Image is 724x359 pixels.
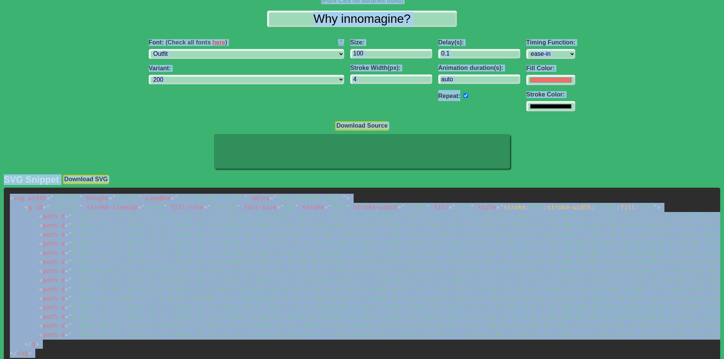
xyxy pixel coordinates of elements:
label: Timing Function: [526,39,575,46]
span: = [65,286,69,293]
label: Stroke Color: [526,91,575,98]
input: auto [463,93,468,98]
span: width [28,195,46,202]
span: d [61,304,65,311]
span: Font: [149,39,227,46]
span: : [591,204,595,211]
span: round [138,204,167,211]
span: > [35,340,39,348]
span: d [61,267,65,275]
span: < [39,258,43,266]
span: d [61,249,65,256]
span: < [39,322,43,329]
span: d [61,231,65,238]
span: < [39,249,43,256]
span: " [79,204,83,211]
span: path [39,231,57,238]
span: d [61,213,65,220]
span: > [28,350,32,357]
span: stroke-linecap [87,204,138,211]
span: height [87,195,109,202]
span: ; [544,204,548,211]
span: d [61,331,65,338]
span: xmlns [251,195,269,202]
span: svgGroup [43,204,83,211]
span: fill [620,204,635,211]
span: path [39,313,57,320]
span: > [346,195,350,202]
span: < [25,204,28,211]
span: = [65,231,69,238]
span: [URL][DOMAIN_NAME] [269,195,346,202]
span: > [657,204,661,211]
span: " [68,213,72,220]
span: " [164,204,167,211]
input: 2px [350,74,432,84]
span: 780.001 [46,195,83,202]
span: path [39,258,57,266]
span: #000 [324,204,350,211]
label: Animation duration(s): [438,65,520,71]
a: here [212,39,225,46]
span: viewBox [145,195,171,202]
span: d [61,222,65,229]
span: " [207,204,211,211]
span: 91.901 [109,195,142,202]
span: " [68,231,72,238]
span: < [39,222,43,229]
span: path [39,331,57,338]
span: " [343,195,346,202]
span: " [68,240,72,247]
span: " [68,286,72,293]
span: = [43,204,47,211]
span: stroke [504,204,526,211]
span: 9pt [277,204,299,211]
label: Stroke Width(px): [350,65,432,71]
span: path [39,240,57,247]
span: path [39,286,57,293]
span: = [449,204,452,211]
span: ; [617,204,620,211]
span: " [653,204,657,211]
span: " [79,195,83,202]
span: 0 0 780.001 91.901 [171,195,247,202]
span: = [324,204,328,211]
span: " [244,195,248,202]
span: " [471,204,474,211]
span: = [65,267,69,275]
span: path [39,249,57,256]
span: " [68,295,72,302]
span: #000 0.25mm none [504,204,653,211]
span: " [452,204,456,211]
input: 100 [350,49,432,59]
span: " [46,204,50,211]
label: Fill Color: [526,65,575,72]
span: = [277,204,280,211]
span: < [39,277,43,284]
span: < [39,295,43,302]
span: stroke-width [547,204,591,211]
span: = [109,195,112,202]
span: " [328,204,332,211]
span: path [39,213,57,220]
span: " [401,204,405,211]
span: d [61,240,65,247]
span: < [39,213,43,220]
span: " [280,204,284,211]
span: " [68,258,72,266]
span: " [68,222,72,229]
span: " [68,249,72,256]
span: " [295,204,299,211]
span: stroke [302,204,324,211]
span: " [346,204,350,211]
span: < [39,240,43,247]
span: = [65,240,69,247]
span: M 26 71.2 L 21.9 71.2 L 0 3 L 5.4 3 L 24.8 64.9 L 22.9 64.9 L 42.2 3 L 46.5 3 L 65.9 64.9 L 63.9 ... [65,213,723,220]
span: : [635,204,639,211]
input: 0.1s [438,49,520,59]
span: = [65,331,69,338]
span: " [175,195,178,202]
span: </ [25,340,32,348]
span: d [61,277,65,284]
span: " [138,195,142,202]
